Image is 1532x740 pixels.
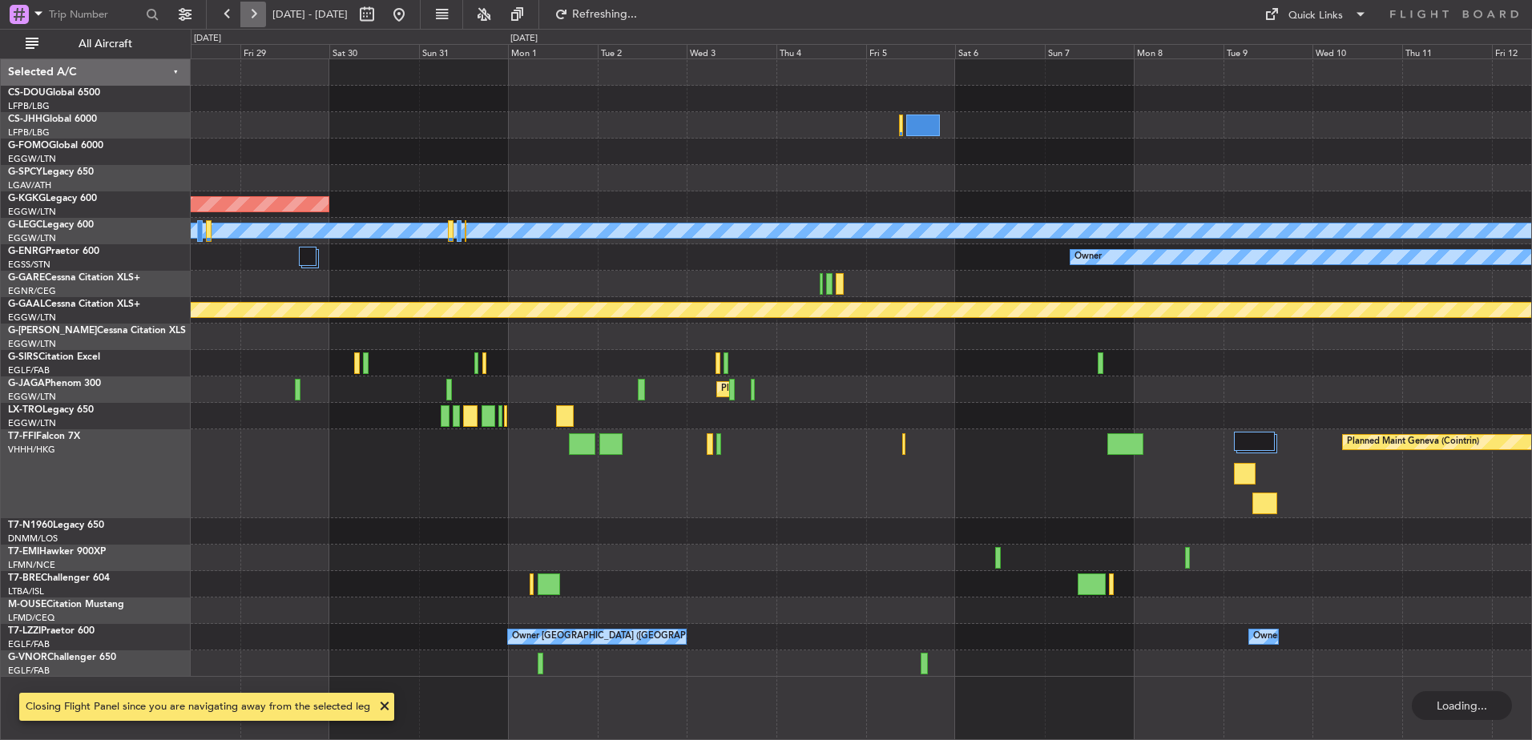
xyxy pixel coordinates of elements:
a: G-GARECessna Citation XLS+ [8,273,140,283]
div: Thu 28 [151,44,240,58]
span: G-FOMO [8,141,49,151]
div: Sun 31 [419,44,509,58]
span: G-GAAL [8,300,45,309]
a: EGGW/LTN [8,391,56,403]
a: T7-BREChallenger 604 [8,573,110,583]
div: Owner [1074,245,1102,269]
a: M-OUSECitation Mustang [8,600,124,609]
a: EGGW/LTN [8,312,56,324]
a: LGAV/ATH [8,179,51,191]
div: Sat 6 [955,44,1045,58]
a: LFMN/NCE [8,559,55,571]
a: EGGW/LTN [8,232,56,244]
span: G-ENRG [8,247,46,256]
a: T7-EMIHawker 900XP [8,547,106,557]
div: Planned Maint [GEOGRAPHIC_DATA] ([GEOGRAPHIC_DATA]) [721,377,974,401]
a: EGLF/FAB [8,364,50,376]
a: G-JAGAPhenom 300 [8,379,101,388]
div: Closing Flight Panel since you are navigating away from the selected leg [26,699,370,715]
button: Refreshing... [547,2,643,27]
div: Sat 30 [329,44,419,58]
a: EGSS/STN [8,259,50,271]
a: LX-TROLegacy 650 [8,405,94,415]
a: EGGW/LTN [8,153,56,165]
button: All Aircraft [18,31,174,57]
span: All Aircraft [42,38,169,50]
span: T7-FFI [8,432,36,441]
a: T7-N1960Legacy 650 [8,521,104,530]
a: VHHH/HKG [8,444,55,456]
span: G-GARE [8,273,45,283]
a: LFPB/LBG [8,100,50,112]
div: Loading... [1412,691,1512,720]
a: G-SPCYLegacy 650 [8,167,94,177]
a: T7-FFIFalcon 7X [8,432,80,441]
span: T7-EMI [8,547,39,557]
a: T7-LZZIPraetor 600 [8,626,95,636]
div: Tue 2 [598,44,687,58]
a: G-VNORChallenger 650 [8,653,116,662]
span: T7-N1960 [8,521,53,530]
span: G-SPCY [8,167,42,177]
span: T7-LZZI [8,626,41,636]
a: G-FOMOGlobal 6000 [8,141,103,151]
a: DNMM/LOS [8,533,58,545]
a: EGGW/LTN [8,417,56,429]
a: EGGW/LTN [8,338,56,350]
span: M-OUSE [8,600,46,609]
span: G-SIRS [8,352,38,362]
div: Sun 7 [1045,44,1135,58]
a: G-GAALCessna Citation XLS+ [8,300,140,309]
div: Mon 1 [508,44,598,58]
div: Fri 5 [866,44,956,58]
span: [DATE] - [DATE] [272,7,348,22]
div: Fri 29 [240,44,330,58]
div: Mon 8 [1134,44,1224,58]
span: T7-BRE [8,573,41,583]
div: [DATE] [194,32,221,46]
a: LFPB/LBG [8,127,50,139]
div: Tue 9 [1224,44,1313,58]
a: EGGW/LTN [8,206,56,218]
a: G-LEGCLegacy 600 [8,220,94,230]
div: Wed 10 [1312,44,1402,58]
span: CS-JHH [8,115,42,124]
a: EGNR/CEG [8,285,56,297]
span: G-LEGC [8,220,42,230]
a: G-ENRGPraetor 600 [8,247,99,256]
div: [DATE] [510,32,538,46]
span: G-JAGA [8,379,45,388]
span: LX-TRO [8,405,42,415]
span: G-KGKG [8,194,46,203]
div: Owner [GEOGRAPHIC_DATA] ([GEOGRAPHIC_DATA]) [512,625,733,649]
div: Thu 11 [1402,44,1492,58]
div: Thu 4 [776,44,866,58]
span: G-[PERSON_NAME] [8,326,97,336]
a: CS-JHHGlobal 6000 [8,115,97,124]
div: Wed 3 [687,44,776,58]
span: CS-DOU [8,88,46,98]
a: EGLF/FAB [8,665,50,677]
input: Trip Number [49,2,141,26]
a: G-SIRSCitation Excel [8,352,100,362]
a: LFMD/CEQ [8,612,54,624]
span: G-VNOR [8,653,47,662]
a: G-[PERSON_NAME]Cessna Citation XLS [8,326,186,336]
span: Refreshing... [571,9,639,20]
a: LTBA/ISL [8,585,44,597]
a: EGLF/FAB [8,638,50,650]
a: CS-DOUGlobal 6500 [8,88,100,98]
a: G-KGKGLegacy 600 [8,194,97,203]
